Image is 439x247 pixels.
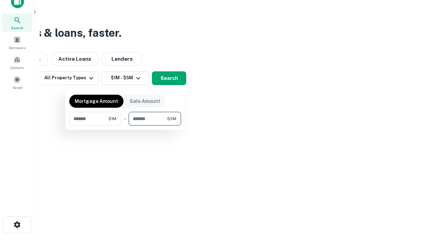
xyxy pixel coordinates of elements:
[405,170,439,203] iframe: Chat Widget
[167,116,176,122] span: $5M
[108,116,116,122] span: $1M
[124,112,126,126] div: -
[130,97,160,105] p: Sale Amount
[75,97,118,105] p: Mortgage Amount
